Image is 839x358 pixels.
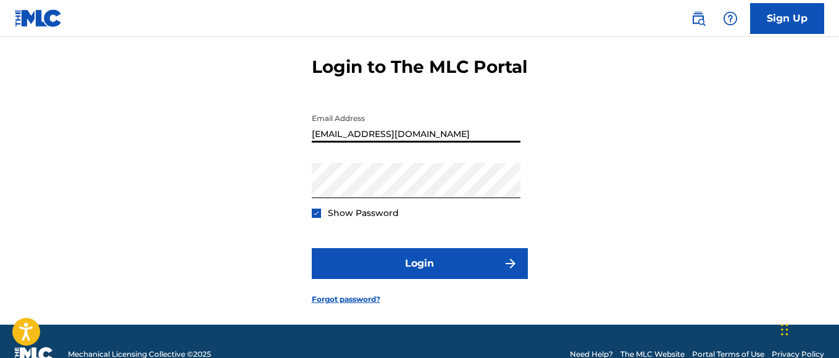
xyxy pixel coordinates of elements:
button: Login [312,248,528,279]
img: f7272a7cc735f4ea7f67.svg [503,256,518,271]
img: checkbox [313,210,320,217]
a: Forgot password? [312,294,380,305]
img: help [723,11,738,26]
a: Public Search [686,6,711,31]
div: Μεταφορά [781,311,788,348]
img: search [691,11,706,26]
img: MLC Logo [15,9,62,27]
span: Show Password [328,207,399,219]
a: Sign Up [750,3,824,34]
iframe: Chat Widget [777,299,839,358]
div: Help [718,6,743,31]
h3: Login to The MLC Portal [312,56,527,78]
div: Widget συνομιλίας [777,299,839,358]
